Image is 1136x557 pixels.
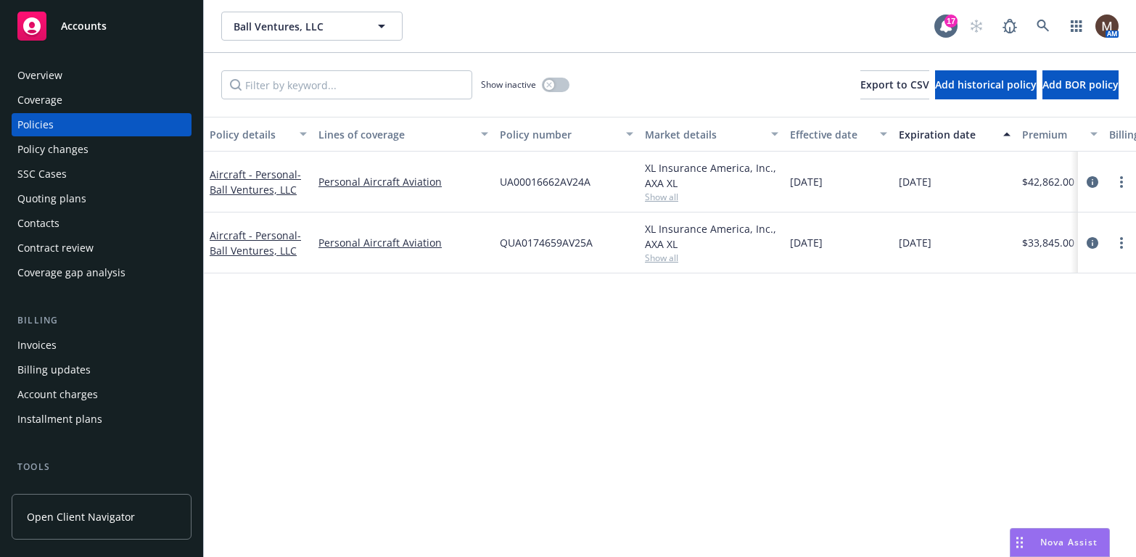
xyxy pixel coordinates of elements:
[12,358,192,381] a: Billing updates
[12,187,192,210] a: Quoting plans
[893,117,1016,152] button: Expiration date
[12,383,192,406] a: Account charges
[12,64,192,87] a: Overview
[790,127,871,142] div: Effective date
[1084,234,1101,252] a: circleInformation
[17,138,89,161] div: Policy changes
[1084,173,1101,191] a: circleInformation
[17,383,98,406] div: Account charges
[1022,235,1074,250] span: $33,845.00
[210,127,291,142] div: Policy details
[645,160,778,191] div: XL Insurance America, Inc., AXA XL
[1011,529,1029,556] div: Drag to move
[210,228,301,257] span: - Ball Ventures, LLC
[318,174,488,189] a: Personal Aircraft Aviation
[1113,173,1130,191] a: more
[935,78,1037,91] span: Add historical policy
[17,212,59,235] div: Contacts
[1010,528,1110,557] button: Nova Assist
[12,162,192,186] a: SSC Cases
[12,212,192,235] a: Contacts
[1095,15,1119,38] img: photo
[784,117,893,152] button: Effective date
[12,6,192,46] a: Accounts
[899,235,931,250] span: [DATE]
[1042,78,1119,91] span: Add BOR policy
[318,235,488,250] a: Personal Aircraft Aviation
[210,228,301,257] a: Aircraft - Personal
[1029,12,1058,41] a: Search
[639,117,784,152] button: Market details
[500,235,593,250] span: QUA0174659AV25A
[17,408,102,431] div: Installment plans
[481,78,536,91] span: Show inactive
[1022,127,1082,142] div: Premium
[17,113,54,136] div: Policies
[1042,70,1119,99] button: Add BOR policy
[12,113,192,136] a: Policies
[17,261,125,284] div: Coverage gap analysis
[204,117,313,152] button: Policy details
[17,334,57,357] div: Invoices
[1016,117,1103,152] button: Premium
[790,174,823,189] span: [DATE]
[935,70,1037,99] button: Add historical policy
[12,236,192,260] a: Contract review
[17,162,67,186] div: SSC Cases
[12,480,192,503] a: Manage files
[995,12,1024,41] a: Report a Bug
[17,88,62,112] div: Coverage
[221,12,403,41] button: Ball Ventures, LLC
[12,334,192,357] a: Invoices
[17,480,79,503] div: Manage files
[944,15,958,28] div: 17
[61,20,107,32] span: Accounts
[210,168,301,197] span: - Ball Ventures, LLC
[899,174,931,189] span: [DATE]
[234,19,359,34] span: Ball Ventures, LLC
[17,187,86,210] div: Quoting plans
[860,78,929,91] span: Export to CSV
[12,261,192,284] a: Coverage gap analysis
[500,127,617,142] div: Policy number
[790,235,823,250] span: [DATE]
[12,88,192,112] a: Coverage
[12,138,192,161] a: Policy changes
[1062,12,1091,41] a: Switch app
[645,221,778,252] div: XL Insurance America, Inc., AXA XL
[1113,234,1130,252] a: more
[221,70,472,99] input: Filter by keyword...
[210,168,301,197] a: Aircraft - Personal
[17,358,91,381] div: Billing updates
[313,117,494,152] button: Lines of coverage
[962,12,991,41] a: Start snowing
[645,127,762,142] div: Market details
[12,460,192,474] div: Tools
[500,174,590,189] span: UA00016662AV24A
[1040,536,1098,548] span: Nova Assist
[645,191,778,203] span: Show all
[494,117,639,152] button: Policy number
[1022,174,1074,189] span: $42,862.00
[645,252,778,264] span: Show all
[17,236,94,260] div: Contract review
[899,127,995,142] div: Expiration date
[27,509,135,524] span: Open Client Navigator
[318,127,472,142] div: Lines of coverage
[12,313,192,328] div: Billing
[860,70,929,99] button: Export to CSV
[12,408,192,431] a: Installment plans
[17,64,62,87] div: Overview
